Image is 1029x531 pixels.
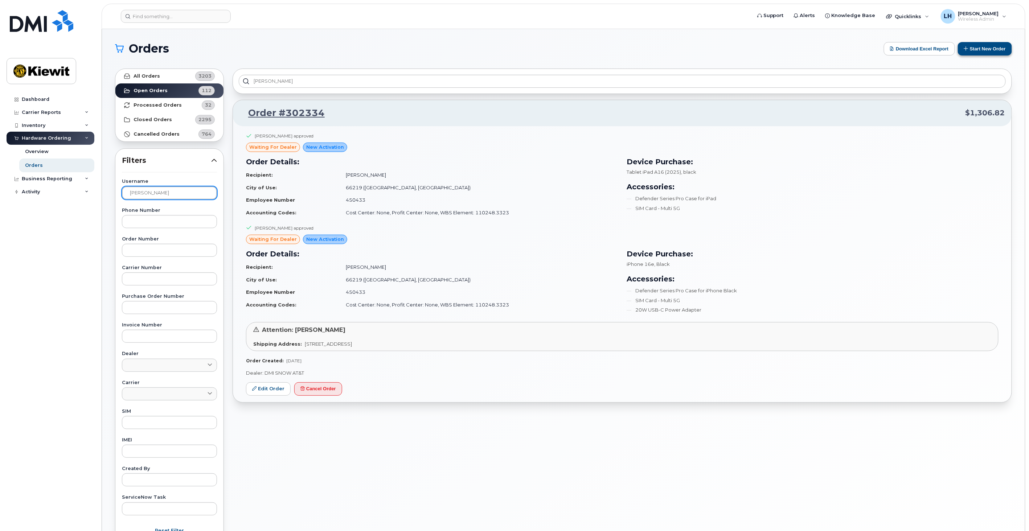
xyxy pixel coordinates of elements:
[134,131,180,137] strong: Cancelled Orders
[958,42,1012,55] button: Start New Order
[205,102,212,108] span: 32
[681,169,696,175] span: , black
[122,466,217,471] label: Created By
[246,302,296,308] strong: Accounting Codes:
[202,87,212,94] span: 112
[198,73,212,79] span: 3203
[339,286,618,299] td: 450433
[339,261,618,273] td: [PERSON_NAME]
[306,236,344,243] span: New Activation
[255,225,313,231] div: [PERSON_NAME] approved
[627,261,654,267] span: iPhone 16e
[627,156,999,167] h3: Device Purchase:
[997,499,1024,526] iframe: Messenger Launcher
[134,117,172,123] strong: Closed Orders
[339,206,618,219] td: Cost Center: None, Profit Center: None, WBS Element: 110248.3323
[966,108,1005,118] span: $1,306.82
[115,83,224,98] a: Open Orders112
[246,156,618,167] h3: Order Details:
[246,289,295,295] strong: Employee Number
[249,236,297,243] span: waiting for dealer
[239,75,1006,88] input: Search in orders
[305,341,352,347] span: [STREET_ADDRESS]
[255,133,313,139] div: [PERSON_NAME] approved
[134,88,168,94] strong: Open Orders
[339,194,618,206] td: 450433
[246,382,291,396] a: Edit Order
[246,210,296,215] strong: Accounting Codes:
[306,144,344,151] span: New Activation
[122,155,211,166] span: Filters
[294,382,342,396] button: Cancel Order
[122,380,217,385] label: Carrier
[339,181,618,194] td: 66219 ([GEOGRAPHIC_DATA], [GEOGRAPHIC_DATA])
[627,297,999,304] li: SIM Card - Multi 5G
[246,185,277,190] strong: City of Use:
[339,273,618,286] td: 66219 ([GEOGRAPHIC_DATA], [GEOGRAPHIC_DATA])
[249,144,297,151] span: waiting for dealer
[198,116,212,123] span: 2295
[122,438,217,442] label: IMEI
[122,495,217,500] label: ServiceNow Task
[246,248,618,259] h3: Order Details:
[122,323,217,328] label: Invoice Number
[115,98,224,112] a: Processed Orders32
[122,265,217,270] label: Carrier Number
[627,273,999,284] h3: Accessories:
[262,326,345,333] span: Attention: [PERSON_NAME]
[115,69,224,83] a: All Orders3203
[246,197,295,203] strong: Employee Number
[884,42,955,55] button: Download Excel Report
[202,131,212,137] span: 764
[246,277,277,283] strong: City of Use:
[246,172,273,178] strong: Recipient:
[627,248,999,259] h3: Device Purchase:
[627,195,999,202] li: Defender Series Pro Case for iPad
[134,73,160,79] strong: All Orders
[122,294,217,299] label: Purchase Order Number
[122,351,217,356] label: Dealer
[253,341,302,347] strong: Shipping Address:
[627,306,999,313] li: 20W USB-C Power Adapter
[122,208,217,213] label: Phone Number
[115,127,224,141] a: Cancelled Orders764
[627,205,999,212] li: SIM Card - Multi 5G
[129,43,169,54] span: Orders
[122,179,217,184] label: Username
[339,169,618,181] td: [PERSON_NAME]
[115,112,224,127] a: Closed Orders2295
[134,102,182,108] strong: Processed Orders
[627,181,999,192] h3: Accessories:
[339,299,618,311] td: Cost Center: None, Profit Center: None, WBS Element: 110248.3323
[122,409,217,414] label: SIM
[239,107,325,120] a: Order #302334
[246,358,283,363] strong: Order Created:
[627,287,999,294] li: Defender Series Pro Case for iPhone Black
[246,264,273,270] strong: Recipient:
[286,358,302,363] span: [DATE]
[654,261,670,267] span: , Black
[627,169,681,175] span: Tablet iPad A16 (2025)
[246,370,999,376] p: Dealer: DMI SNOW AT&T
[122,237,217,242] label: Order Number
